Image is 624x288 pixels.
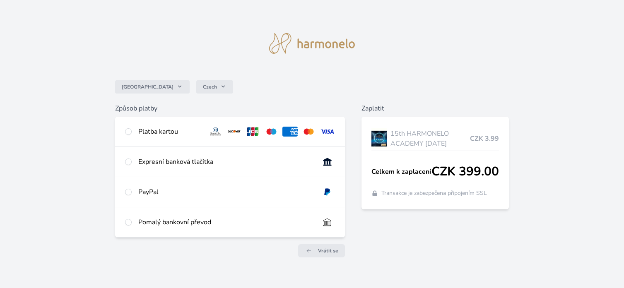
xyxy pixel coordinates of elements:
img: AKADEMIE_2025_virtual_1080x1080_ticket-lo.jpg [371,128,387,149]
img: logo.svg [269,33,355,54]
h6: Zaplatit [361,103,509,113]
span: 15th HARMONELO ACADEMY [DATE] [390,129,470,149]
button: [GEOGRAPHIC_DATA] [115,80,190,94]
div: Pomalý bankovní převod [138,217,313,227]
img: mc.svg [301,127,316,137]
span: [GEOGRAPHIC_DATA] [122,84,173,90]
div: Expresní banková tlačítka [138,157,313,167]
button: Czech [196,80,233,94]
span: Czech [203,84,217,90]
span: CZK 3.99 [470,134,499,144]
img: paypal.svg [320,187,335,197]
span: Celkem k zaplacení [371,167,432,177]
span: CZK 399.00 [431,164,499,179]
img: discover.svg [226,127,242,137]
img: jcb.svg [245,127,260,137]
img: diners.svg [208,127,223,137]
a: Vrátit se [298,244,345,257]
img: bankTransfer_IBAN.svg [320,217,335,227]
h6: Způsob platby [115,103,345,113]
img: visa.svg [320,127,335,137]
img: maestro.svg [264,127,279,137]
div: PayPal [138,187,313,197]
img: onlineBanking_CZ.svg [320,157,335,167]
span: Transakce je zabezpečena připojením SSL [381,189,487,197]
span: Vrátit se [318,247,338,254]
div: Platba kartou [138,127,201,137]
img: amex.svg [282,127,298,137]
